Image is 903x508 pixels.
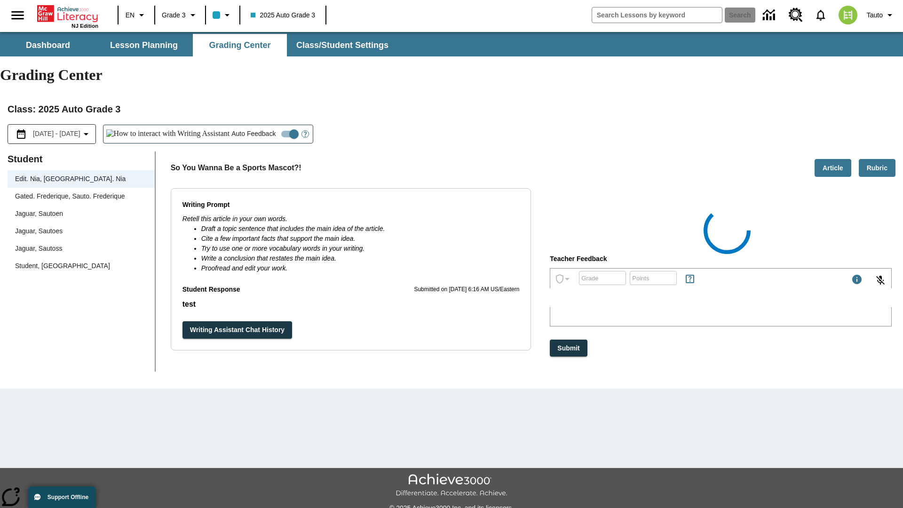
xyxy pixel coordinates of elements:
[869,269,892,292] button: Click to activate and allow voice recognition
[251,10,316,20] span: 2025 Auto Grade 3
[8,170,155,188] div: Edit. Nia, [GEOGRAPHIC_DATA]. Nia
[863,7,899,24] button: Profile/Settings
[8,102,895,117] h2: Class : 2025 Auto Grade 3
[296,40,388,51] span: Class/Student Settings
[37,4,98,23] a: Home
[550,340,587,357] button: Submit
[579,271,626,285] div: Grade: Letters, numbers, %, + and - are allowed.
[851,274,863,287] div: Maximum 1000 characters Press Escape to exit toolbar and use left and right arrow keys to access ...
[201,254,520,263] li: Write a conclusion that restates the main idea.
[182,299,520,310] p: test
[171,162,301,174] p: So You Wanna Be a Sports Mascot?!
[579,266,626,291] input: Grade: Letters, numbers, %, + and - are allowed.
[162,10,186,20] span: Grade 3
[8,205,155,222] div: Jaguar, Sautoen
[201,244,520,254] li: Try to use one or more vocabulary words in your writing.
[15,174,126,184] div: Edit. Nia, [GEOGRAPHIC_DATA]. Nia
[48,494,88,500] span: Support Offline
[97,34,191,56] button: Lesson Planning
[231,129,276,139] span: Auto Feedback
[592,8,722,23] input: search field
[859,159,895,177] button: Rubric, Will open in new tab
[209,40,270,51] span: Grading Center
[193,34,287,56] button: Grading Center
[158,7,202,24] button: Grade: Grade 3, Select a grade
[298,125,313,143] button: Open Help for Writing Assistant
[414,285,519,294] p: Submitted on [DATE] 6:16 AM US/Eastern
[201,263,520,273] li: Proofread and edit your work.
[833,3,863,27] button: Select a new avatar
[201,224,520,234] li: Draft a topic sentence that includes the main idea of the article.
[33,129,80,139] span: [DATE] - [DATE]
[15,209,63,219] div: Jaguar, Sautoen
[8,257,155,275] div: Student, [GEOGRAPHIC_DATA]
[15,191,125,201] div: Gated. Frederique, Sauto. Frederique
[8,151,155,167] p: Student
[815,159,851,177] button: Article, Will open in new tab
[783,2,808,28] a: Resource Center, Will open in new tab
[867,10,883,20] span: Tauto
[71,23,98,29] span: NJ Edition
[8,240,155,257] div: Jaguar, Sautoss
[1,34,95,56] button: Dashboard
[182,285,240,295] p: Student Response
[110,40,178,51] span: Lesson Planning
[106,129,230,139] img: How to interact with Writing Assistant
[12,128,92,140] button: Select the date range menu item
[630,271,677,285] div: Points: Must be equal to or less than 25.
[15,244,62,254] div: Jaguar, Sautoss
[121,7,151,24] button: Language: EN, Select a language
[289,34,396,56] button: Class/Student Settings
[808,3,833,27] a: Notifications
[630,266,677,291] input: Points: Must be equal to or less than 25.
[757,2,783,28] a: Data Center
[209,7,237,24] button: Class color is light blue. Change class color
[201,234,520,244] li: Cite a few important facts that support the main idea.
[182,321,292,339] button: Writing Assistant Chat History
[396,474,507,498] img: Achieve3000 Differentiate Accelerate Achieve
[28,486,96,508] button: Support Offline
[80,128,92,140] svg: Collapse Date Range Filter
[126,10,135,20] span: EN
[15,226,63,236] div: Jaguar, Sautoes
[15,261,110,271] div: Student, [GEOGRAPHIC_DATA]
[37,3,98,29] div: Home
[839,6,857,24] img: avatar image
[4,1,32,29] button: Open side menu
[182,200,520,210] p: Writing Prompt
[550,254,892,264] p: Teacher Feedback
[182,299,520,310] p: Student Response
[26,40,70,51] span: Dashboard
[8,222,155,240] div: Jaguar, Sautoes
[681,270,699,288] button: Rules for Earning Points and Achievements, Will open in new tab
[182,214,520,224] p: Retell this article in your own words.
[8,188,155,205] div: Gated. Frederique, Sauto. Frederique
